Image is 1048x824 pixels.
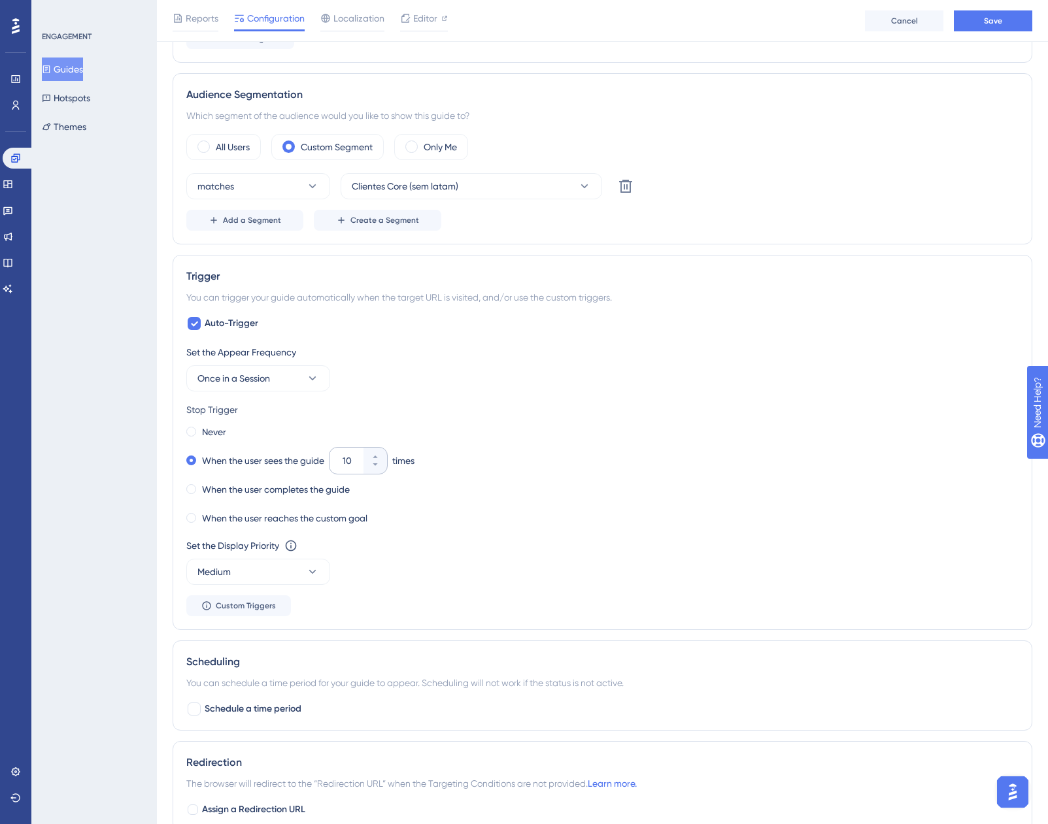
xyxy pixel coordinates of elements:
[186,87,1019,103] div: Audience Segmentation
[186,755,1019,770] div: Redirection
[197,564,231,580] span: Medium
[186,10,218,26] span: Reports
[216,139,250,155] label: All Users
[588,778,637,789] a: Learn more.
[186,776,637,791] span: The browser will redirect to the “Redirection URL” when the Targeting Conditions are not provided.
[202,424,226,440] label: Never
[202,482,350,497] label: When the user completes the guide
[186,365,330,391] button: Once in a Session
[197,178,234,194] span: matches
[352,178,458,194] span: Clientes Core (sem latam)
[186,344,1019,360] div: Set the Appear Frequency
[333,10,384,26] span: Localization
[954,10,1032,31] button: Save
[424,139,457,155] label: Only Me
[984,16,1002,26] span: Save
[186,595,291,616] button: Custom Triggers
[42,58,83,81] button: Guides
[42,115,86,139] button: Themes
[392,453,414,469] div: times
[865,10,943,31] button: Cancel
[42,86,90,110] button: Hotspots
[202,802,305,817] span: Assign a Redirection URL
[186,269,1019,284] div: Trigger
[186,654,1019,670] div: Scheduling
[993,772,1032,812] iframe: UserGuiding AI Assistant Launcher
[186,108,1019,124] div: Which segment of the audience would you like to show this guide to?
[197,371,270,386] span: Once in a Session
[205,701,301,717] span: Schedule a time period
[350,215,419,225] span: Create a Segment
[314,210,441,231] button: Create a Segment
[223,215,281,225] span: Add a Segment
[205,316,258,331] span: Auto-Trigger
[186,675,1019,691] div: You can schedule a time period for your guide to appear. Scheduling will not work if the status i...
[186,402,1019,418] div: Stop Trigger
[186,559,330,585] button: Medium
[341,173,602,199] button: Clientes Core (sem latam)
[891,16,918,26] span: Cancel
[186,210,303,231] button: Add a Segment
[202,510,367,526] label: When the user reaches the custom goal
[186,289,1019,305] div: You can trigger your guide automatically when the target URL is visited, and/or use the custom tr...
[202,453,324,469] label: When the user sees the guide
[413,10,437,26] span: Editor
[42,31,92,42] div: ENGAGEMENT
[301,139,373,155] label: Custom Segment
[186,173,330,199] button: matches
[186,538,279,553] div: Set the Display Priority
[31,3,82,19] span: Need Help?
[247,10,305,26] span: Configuration
[216,601,276,611] span: Custom Triggers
